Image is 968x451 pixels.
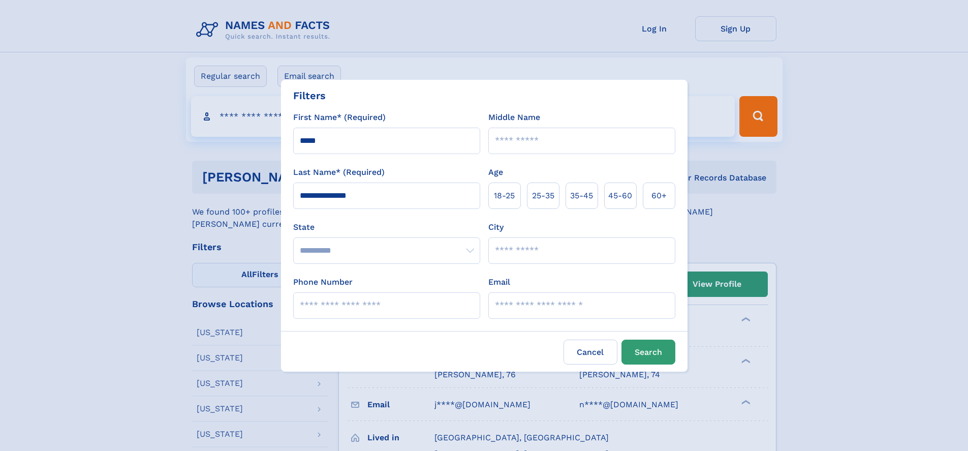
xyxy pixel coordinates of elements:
span: 60+ [651,190,667,202]
label: Age [488,166,503,178]
label: Last Name* (Required) [293,166,385,178]
span: 35‑45 [570,190,593,202]
label: First Name* (Required) [293,111,386,124]
label: Cancel [564,340,617,365]
label: State [293,221,480,233]
label: Phone Number [293,276,353,288]
label: City [488,221,504,233]
span: 25‑35 [532,190,554,202]
label: Email [488,276,510,288]
button: Search [621,340,675,365]
span: 45‑60 [608,190,632,202]
span: 18‑25 [494,190,515,202]
div: Filters [293,88,326,103]
label: Middle Name [488,111,540,124]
